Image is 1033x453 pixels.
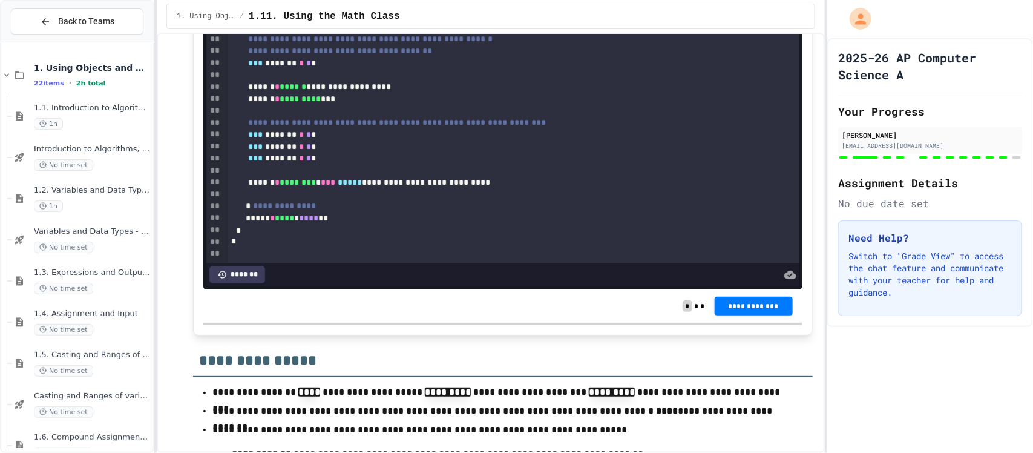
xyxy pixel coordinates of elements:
[848,231,1012,245] h3: Need Help?
[240,12,244,21] span: /
[177,12,235,21] span: 1. Using Objects and Methods
[842,130,1018,141] div: [PERSON_NAME]
[58,15,114,28] span: Back to Teams
[34,350,151,360] span: 1.5. Casting and Ranges of Values
[34,391,151,402] span: Casting and Ranges of variables - Quiz
[34,226,151,237] span: Variables and Data Types - Quiz
[838,49,1022,83] h1: 2025-26 AP Computer Science A
[34,200,63,212] span: 1h
[837,5,874,33] div: My Account
[838,174,1022,191] h2: Assignment Details
[34,365,93,377] span: No time set
[34,159,93,171] span: No time set
[76,79,106,87] span: 2h total
[34,406,93,418] span: No time set
[249,9,400,24] span: 1.11. Using the Math Class
[11,8,143,35] button: Back to Teams
[34,185,151,196] span: 1.2. Variables and Data Types
[838,103,1022,120] h2: Your Progress
[34,324,93,336] span: No time set
[34,242,93,253] span: No time set
[34,103,151,113] span: 1.1. Introduction to Algorithms, Programming, and Compilers
[34,144,151,154] span: Introduction to Algorithms, Programming, and Compilers
[848,250,1012,299] p: Switch to "Grade View" to access the chat feature and communicate with your teacher for help and ...
[34,79,64,87] span: 22 items
[69,78,71,88] span: •
[838,196,1022,211] div: No due date set
[34,62,151,73] span: 1. Using Objects and Methods
[34,118,63,130] span: 1h
[34,283,93,294] span: No time set
[34,432,151,443] span: 1.6. Compound Assignment Operators
[842,141,1018,150] div: [EMAIL_ADDRESS][DOMAIN_NAME]
[34,268,151,278] span: 1.3. Expressions and Output [New]
[34,309,151,319] span: 1.4. Assignment and Input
